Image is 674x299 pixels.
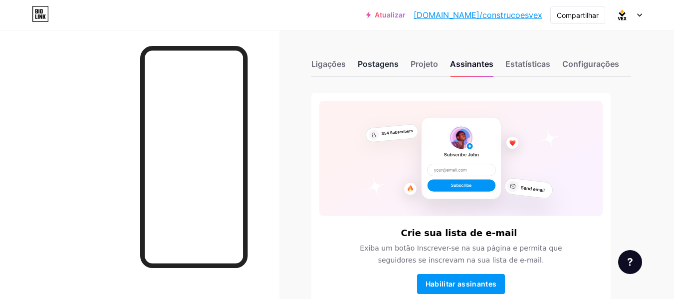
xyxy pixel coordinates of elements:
font: Configurações [562,59,619,69]
button: Habilitar assinantes [417,274,505,294]
font: Habilitar assinantes [426,280,497,288]
font: Projeto [411,59,438,69]
font: Estatísticas [505,59,550,69]
font: Assinantes [450,59,493,69]
font: Compartilhar [557,11,599,19]
font: [DOMAIN_NAME]/construcoesvex [414,10,542,20]
font: Postagens [358,59,399,69]
img: vexconstrutora [613,5,632,24]
font: Ligações [311,59,346,69]
a: [DOMAIN_NAME]/construcoesvex [414,9,542,21]
font: Atualizar [375,10,406,19]
font: Crie sua lista de e-mail [401,228,517,238]
font: Exiba um botão Inscrever-se na sua página e permita que seguidores se inscrevam na sua lista de e... [360,244,562,264]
